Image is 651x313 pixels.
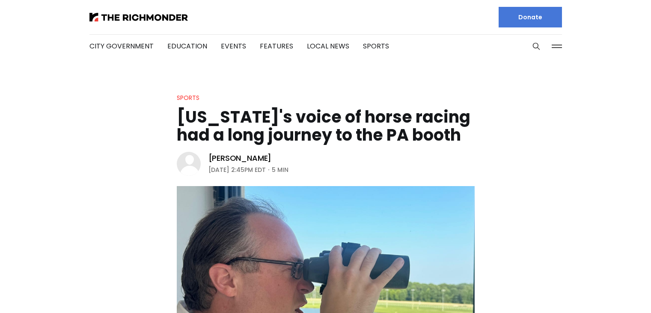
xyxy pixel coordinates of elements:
a: Events [221,41,246,51]
a: [PERSON_NAME] [208,153,272,163]
a: Education [167,41,207,51]
a: Sports [177,93,199,102]
a: Sports [363,41,389,51]
a: Local News [307,41,349,51]
h1: [US_STATE]'s voice of horse racing had a long journey to the PA booth [177,108,475,144]
iframe: portal-trigger [579,271,651,313]
button: Search this site [530,40,543,53]
a: Features [260,41,293,51]
img: The Richmonder [89,13,188,21]
a: City Government [89,41,154,51]
a: Donate [499,7,562,27]
span: 5 min [272,165,288,175]
time: [DATE] 2:45PM EDT [208,165,266,175]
